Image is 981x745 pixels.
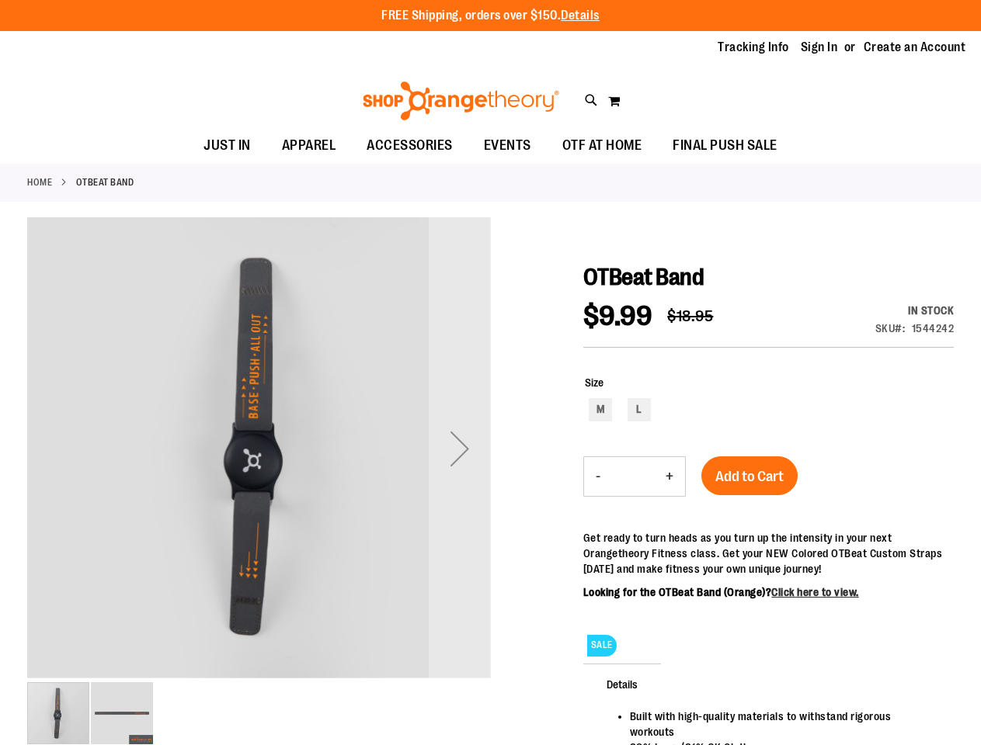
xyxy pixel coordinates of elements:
a: Tracking Info [718,39,789,56]
strong: OTBeat Band [76,175,134,189]
a: OTF AT HOME [547,128,658,164]
span: $9.99 [583,300,652,332]
span: JUST IN [204,128,251,163]
div: Availability [875,303,955,318]
div: OTBeat Band [27,217,491,681]
button: Add to Cart [701,456,798,495]
b: Looking for the OTBeat Band (Orange)? [583,586,859,598]
a: JUST IN [188,128,266,164]
a: FINAL PUSH SALE [657,128,793,164]
img: OTBeat Band [91,682,153,744]
span: SALE [587,635,617,656]
span: APPAREL [282,128,336,163]
div: M [589,398,612,421]
button: Decrease product quantity [584,457,612,496]
a: Click here to view. [771,586,859,598]
a: APPAREL [266,128,352,164]
span: OTF AT HOME [562,128,642,163]
strong: SKU [875,322,906,334]
span: EVENTS [484,128,531,163]
span: FINAL PUSH SALE [673,128,777,163]
p: FREE Shipping, orders over $150. [381,7,600,25]
a: Sign In [801,39,838,56]
a: Details [561,9,600,23]
div: Next [429,217,491,681]
input: Product quantity [612,458,654,495]
li: Built with high-quality materials to withstand rigorous workouts [630,709,938,740]
a: Home [27,175,52,189]
div: L [628,398,651,421]
span: OTBeat Band [583,264,704,290]
div: 1544242 [912,321,955,336]
img: OTBeat Band [27,215,491,678]
button: Increase product quantity [654,457,685,496]
div: In stock [875,303,955,318]
span: $18.95 [667,307,713,325]
a: Create an Account [864,39,966,56]
span: ACCESSORIES [367,128,453,163]
span: Size [585,376,604,389]
span: Add to Cart [715,468,784,485]
p: Get ready to turn heads as you turn up the intensity in your next Orangetheory Fitness class. Get... [583,530,954,577]
a: ACCESSORIES [351,128,468,163]
img: Shop Orangetheory [360,81,562,120]
a: EVENTS [468,128,547,164]
span: Details [583,664,661,704]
